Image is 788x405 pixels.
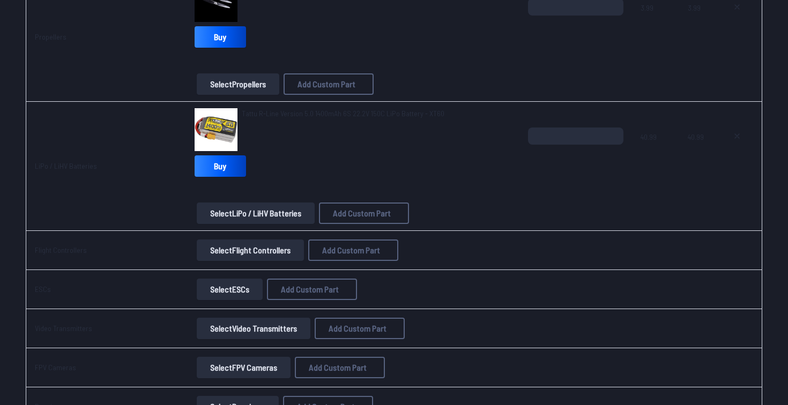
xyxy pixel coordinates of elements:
a: ESCs [35,284,51,294]
button: SelectESCs [197,279,263,300]
button: SelectPropellers [197,73,279,95]
button: Add Custom Part [319,202,409,224]
a: SelectFlight Controllers [195,239,306,261]
a: Buy [195,155,246,177]
a: Flight Controllers [35,245,87,254]
span: Add Custom Part [333,209,391,217]
a: FPV Cameras [35,363,76,372]
img: image [195,108,237,151]
button: SelectFlight Controllers [197,239,304,261]
button: SelectLiPo / LiHV Batteries [197,202,315,224]
button: Add Custom Part [308,239,398,261]
span: Add Custom Part [309,363,367,372]
a: SelectFPV Cameras [195,357,293,378]
button: Add Custom Part [284,73,374,95]
a: SelectESCs [195,279,265,300]
button: SelectVideo Transmitters [197,318,310,339]
a: SelectPropellers [195,73,281,95]
span: Add Custom Part [322,246,380,254]
span: Tattu R-Line Version 5.0 1400mAh 6S 22.2V 150C LiPo Battery - XT60 [242,109,444,118]
a: Buy [195,26,246,48]
a: SelectVideo Transmitters [195,318,313,339]
a: Video Transmitters [35,324,92,333]
a: Tattu R-Line Version 5.0 1400mAh 6S 22.2V 150C LiPo Battery - XT60 [242,108,444,119]
button: Add Custom Part [315,318,405,339]
button: Add Custom Part [295,357,385,378]
span: Add Custom Part [329,324,386,333]
span: Add Custom Part [298,80,355,88]
button: Add Custom Part [267,279,357,300]
a: LiPo / LiHV Batteries [35,161,97,170]
a: SelectLiPo / LiHV Batteries [195,202,317,224]
span: Add Custom Part [281,285,339,294]
button: SelectFPV Cameras [197,357,291,378]
span: 40.99 [641,127,671,179]
a: Propellers [35,32,66,41]
span: 40.99 [688,127,707,179]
